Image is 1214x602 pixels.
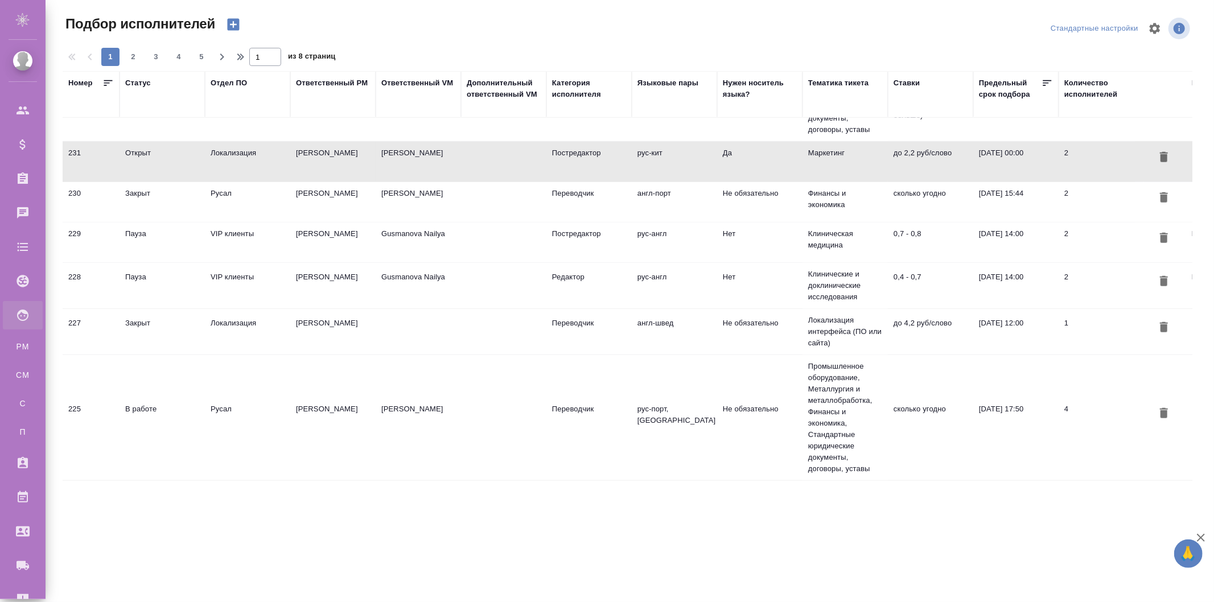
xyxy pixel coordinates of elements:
div: Языковые пары [637,77,698,89]
span: П [14,426,31,438]
td: 4 [1059,398,1144,438]
td: Локализация [205,312,290,352]
td: Постредактор [546,142,632,182]
a: П [9,420,37,443]
div: В работе [125,403,199,415]
button: Удалить [1154,403,1174,424]
button: Удалить [1154,147,1174,168]
td: 0,7 - 0,8 [888,222,973,262]
p: рус-англ [637,271,711,283]
span: из 8 страниц [288,50,336,66]
button: Удалить [1154,228,1174,249]
td: Нет [717,222,803,262]
div: 228 [68,271,114,283]
div: Открыт [125,147,199,159]
div: Ставки [894,77,920,89]
td: [PERSON_NAME] [290,182,376,222]
div: Ответственный PM [296,77,368,89]
td: 1 [1059,312,1144,352]
span: Подбор исполнителей [63,15,215,33]
p: рус-англ [637,228,711,240]
td: [DATE] 14:00 [973,222,1059,262]
td: [DATE] 12:00 [973,312,1059,352]
td: 2 [1059,142,1144,182]
td: Gusmanova Nailya [376,266,461,306]
td: [DATE] 14:00 [973,266,1059,306]
div: 229 [68,228,114,240]
span: С [14,398,31,409]
td: [PERSON_NAME] [290,266,376,306]
div: Тематика тикета [808,77,869,89]
td: [PERSON_NAME] [290,398,376,438]
button: 2 [124,48,142,66]
td: [DATE] 15:44 [973,182,1059,222]
button: Удалить [1154,271,1174,292]
button: 5 [192,48,211,66]
p: англ-порт [637,188,711,199]
button: 4 [170,48,188,66]
div: Нужен носитель языка? [723,77,797,100]
div: Номер [68,77,93,89]
div: Пауза [125,228,199,240]
td: Переводчик [546,312,632,352]
td: сколько угодно [888,182,973,222]
a: CM [9,364,37,386]
td: Gusmanova Nailya [376,222,461,262]
div: Пауза [125,271,199,283]
td: [DATE] 17:50 [973,398,1059,438]
td: Редактор [546,266,632,306]
td: VIP клиенты [205,222,290,262]
td: VIP клиенты [205,266,290,306]
span: 2 [124,51,142,63]
td: Клинические и доклинические исследования [803,263,888,308]
div: 231 [68,147,114,159]
span: 4 [170,51,188,63]
td: Клиническая медицина [803,222,888,262]
td: сколько угодно [888,398,973,438]
button: Удалить [1154,188,1174,209]
td: до 4,2 руб/слово [888,312,973,352]
td: Постредактор [546,222,632,262]
td: [PERSON_NAME] [290,142,376,182]
p: рус-кит [637,147,711,159]
div: Ответственный VM [381,77,453,89]
td: 2 [1059,266,1144,306]
td: Не обязательно [717,398,803,438]
button: Удалить [1154,318,1174,339]
span: 5 [192,51,211,63]
td: Не обязательно [717,182,803,222]
div: 227 [68,318,114,329]
td: Локализация [205,142,290,182]
td: 2 [1059,182,1144,222]
td: 0,4 - 0,7 [888,266,973,306]
div: Закрыт [125,318,199,329]
td: [PERSON_NAME] [290,222,376,262]
span: 🙏 [1179,542,1198,566]
td: Переводчик [546,182,632,222]
div: Закрыт [125,188,199,199]
td: [PERSON_NAME] [376,142,461,182]
button: 🙏 [1174,539,1203,568]
td: Переводчик [546,398,632,438]
td: Русал [205,398,290,438]
td: [PERSON_NAME] [376,182,461,222]
span: 3 [147,51,165,63]
td: Финансы и экономика [803,182,888,222]
td: [PERSON_NAME] [290,312,376,352]
div: Отдел ПО [211,77,247,89]
td: [PERSON_NAME] [376,398,461,438]
div: 230 [68,188,114,199]
div: split button [1048,20,1141,38]
td: Нет [717,266,803,306]
td: Локализация интерфейса (ПО или сайта) [803,309,888,354]
div: Дополнительный ответственный VM [467,77,541,100]
a: С [9,392,37,415]
td: Маркетинг [803,142,888,182]
td: Русал [205,182,290,222]
span: CM [14,369,31,381]
div: Количество исполнителей [1064,77,1138,100]
p: англ-швед [637,318,711,329]
td: Да [717,142,803,182]
div: Статус [125,77,151,89]
td: Не обязательно [717,312,803,352]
